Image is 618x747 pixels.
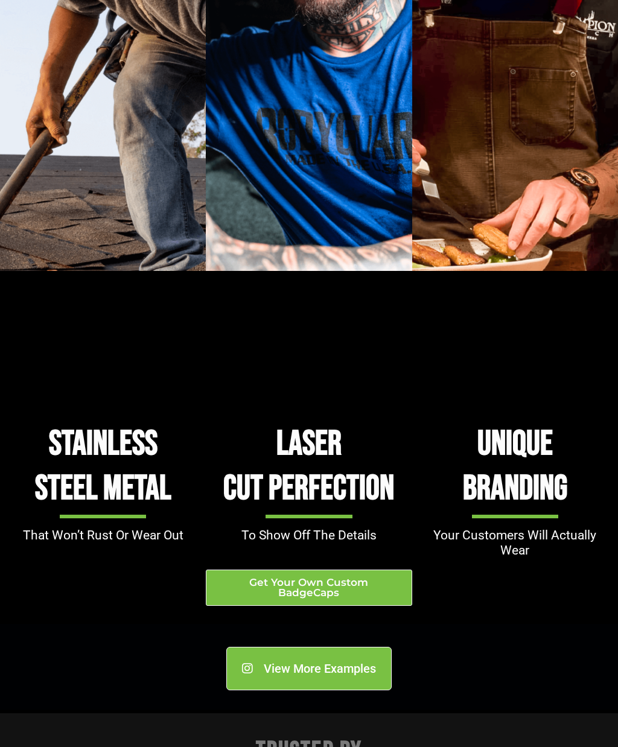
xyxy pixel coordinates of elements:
[226,647,392,690] a: View More Examples
[412,422,618,511] h3: Unique Branding
[221,577,397,598] span: Get Your Own Custom BadgeCaps
[6,528,200,543] p: That Won’t Rust Or Wear Out
[558,689,618,747] iframe: Chat Widget
[418,528,612,558] p: Your Customers Will Actually Wear
[212,528,406,543] p: To Show Off The Details
[206,570,412,606] a: Get Your Own Custom BadgeCaps
[264,663,376,675] span: View More Examples
[206,422,412,511] h3: Laser Cut Perfection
